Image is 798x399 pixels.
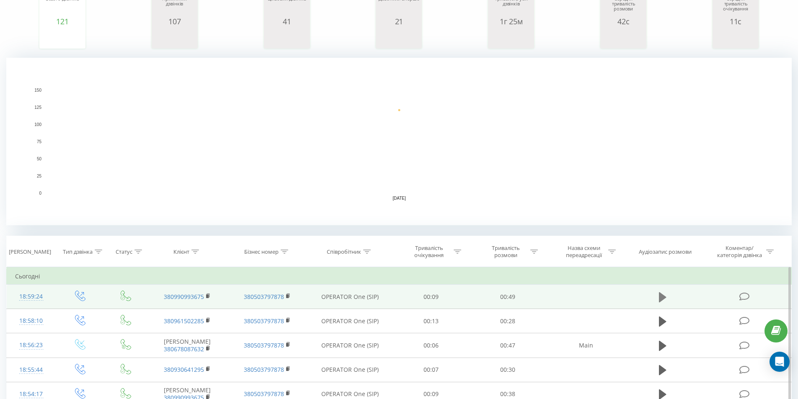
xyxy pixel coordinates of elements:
[34,88,41,93] text: 150
[154,17,196,26] div: 107
[7,268,792,285] td: Сьогодні
[490,17,532,26] div: 1г 25м
[307,309,393,333] td: OPERATOR One (SIP)
[164,366,204,373] a: 380930641295
[378,17,420,26] div: 21
[715,245,764,259] div: Коментар/категорія дзвінка
[470,285,546,309] td: 00:49
[164,345,204,353] a: 380678087632
[378,26,420,51] svg: A chart.
[393,196,406,201] text: [DATE]
[407,245,452,259] div: Тривалість очікування
[715,26,757,51] svg: A chart.
[715,17,757,26] div: 11с
[770,352,790,372] div: Open Intercom Messenger
[39,191,41,196] text: 0
[116,248,132,255] div: Статус
[393,333,470,358] td: 00:06
[602,17,644,26] div: 42с
[15,313,47,329] div: 18:58:10
[34,122,41,127] text: 100
[173,248,189,255] div: Клієнт
[307,285,393,309] td: OPERATOR One (SIP)
[41,17,83,26] div: 121
[546,333,625,358] td: Main
[327,248,361,255] div: Співробітник
[393,358,470,382] td: 00:07
[37,139,42,144] text: 75
[307,333,393,358] td: OPERATOR One (SIP)
[244,317,284,325] a: 380503797878
[561,245,606,259] div: Назва схеми переадресації
[37,157,42,161] text: 50
[393,285,470,309] td: 00:09
[266,17,308,26] div: 41
[164,317,204,325] a: 380961502285
[244,366,284,373] a: 380503797878
[393,309,470,333] td: 00:13
[470,358,546,382] td: 00:30
[6,58,792,225] svg: A chart.
[37,174,42,178] text: 25
[244,390,284,398] a: 380503797878
[244,341,284,349] a: 380503797878
[154,26,196,51] svg: A chart.
[639,248,692,255] div: Аудіозапис розмови
[41,26,83,51] svg: A chart.
[244,248,279,255] div: Бізнес номер
[15,288,47,305] div: 18:59:24
[602,26,644,51] svg: A chart.
[147,333,227,358] td: [PERSON_NAME]
[483,245,528,259] div: Тривалість розмови
[63,248,93,255] div: Тип дзвінка
[164,293,204,301] a: 380990993675
[307,358,393,382] td: OPERATOR One (SIP)
[266,26,308,51] svg: A chart.
[470,333,546,358] td: 00:47
[244,293,284,301] a: 380503797878
[470,309,546,333] td: 00:28
[490,26,532,51] svg: A chart.
[34,105,41,110] text: 125
[9,248,51,255] div: [PERSON_NAME]
[15,337,47,353] div: 18:56:23
[15,362,47,378] div: 18:55:44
